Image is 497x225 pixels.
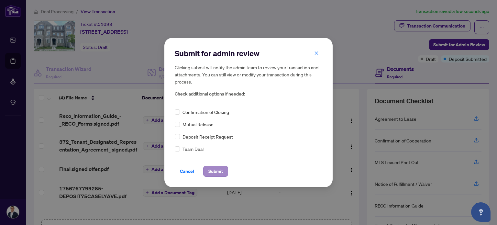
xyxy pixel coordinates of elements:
[471,202,491,222] button: Open asap
[175,166,199,177] button: Cancel
[175,90,322,98] span: Check additional options if needed:
[208,166,223,176] span: Submit
[180,166,194,176] span: Cancel
[182,121,214,128] span: Mutual Release
[175,48,322,59] h2: Submit for admin review
[203,166,228,177] button: Submit
[182,145,204,152] span: Team Deal
[182,133,233,140] span: Deposit Receipt Request
[175,64,322,85] h5: Clicking submit will notify the admin team to review your transaction and attachments. You can st...
[182,108,229,116] span: Confirmation of Closing
[314,51,319,55] span: close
